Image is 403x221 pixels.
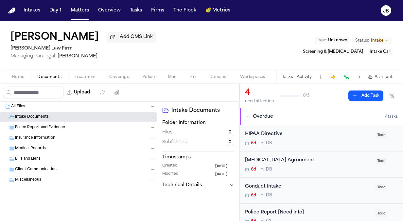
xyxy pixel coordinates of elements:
span: 6d [251,193,256,198]
span: Managing Paralegal: [10,54,56,59]
span: Modified [162,171,178,177]
span: Demand [209,74,227,80]
span: Overdue [253,113,273,120]
button: Edit service: Intake Call [368,49,393,55]
button: Edit matter name [10,31,99,43]
button: Tasks [127,5,145,16]
button: Add Task [316,72,325,82]
span: Subfolders [162,139,187,146]
button: Tasks [282,74,293,80]
span: [PERSON_NAME] [58,54,97,59]
button: Create Immediate Task [329,72,338,82]
button: Add Task [348,90,383,101]
span: Todo [376,184,387,191]
div: Conduct Intake [245,183,372,191]
span: Add CMS Link [120,34,153,40]
div: [MEDICAL_DATA] Agreement [245,157,372,164]
span: Medical Records [15,146,46,151]
input: Search files [3,87,63,98]
button: Add CMS Link [107,32,156,42]
div: Open task: Retainer Agreement [240,151,403,178]
span: Screening & [MEDICAL_DATA] [303,50,363,54]
button: crownMetrics [203,5,233,16]
span: Police [142,74,155,80]
div: 4 [245,88,274,98]
button: Edit service: Screening & Retainer [301,49,365,55]
h3: Folder Information [162,120,234,126]
span: Unknown [328,38,347,42]
span: Status: [355,38,369,43]
h3: Timestamps [162,154,234,161]
div: Police Report [Need Info] [245,209,372,216]
span: Todo [376,211,387,217]
h3: Technical Details [162,182,202,189]
span: Insurance Information [15,135,55,141]
button: [DATE] [215,171,234,177]
span: [DATE] [215,163,228,169]
span: Mail [168,74,176,80]
button: Overview [96,5,123,16]
button: Edit Type: Unknown [315,37,349,44]
span: Assistant [375,74,393,80]
span: D B [266,167,272,172]
span: Police Report and Evidence [15,125,65,131]
div: Open task: HIPAA Directive [240,125,403,151]
img: Finch Logo [8,8,16,14]
button: [DATE] [215,163,234,169]
span: 0 / 5 [303,93,310,98]
button: Intakes [21,5,43,16]
span: D B [266,193,272,198]
span: Home [12,74,24,80]
span: Client Communication [15,167,57,172]
span: [DATE] [215,171,228,177]
span: Coverage [109,74,129,80]
span: 0 [226,139,234,146]
button: Overdue4tasks [240,108,403,125]
span: 4 task s [385,114,398,119]
h2: Intake Documents [171,107,234,114]
div: Open task: Conduct Intake [240,178,403,204]
button: Activity [297,74,312,80]
button: Make a Call [342,72,351,82]
span: Todo [376,132,387,138]
button: Hide completed tasks (⌘⇧H) [386,90,398,101]
h1: [PERSON_NAME] [10,31,99,43]
button: Technical Details [162,182,234,189]
span: D B [266,141,272,146]
div: need attention [245,99,274,104]
span: 6d [251,167,256,172]
button: Assistant [368,74,393,80]
span: All Files [11,104,25,110]
span: Bills and Liens [15,156,41,162]
span: Documents [37,74,61,80]
span: Workspaces [240,74,265,80]
span: Miscellaneous [15,177,41,183]
button: Firms [149,5,167,16]
h2: [PERSON_NAME] Law Firm [10,45,156,52]
button: Day 1 [47,5,64,16]
span: 6d [251,141,256,146]
span: Intake [371,38,383,43]
span: Treatment [75,74,96,80]
span: Intake Documents [15,114,49,120]
button: Change status from Intake [352,37,393,45]
div: HIPAA Directive [245,131,372,138]
span: Fax [189,74,196,80]
button: The Flock [171,5,199,16]
button: Matters [68,5,92,16]
span: Created [162,163,177,169]
text: JB [383,9,389,13]
span: 0 [226,129,234,136]
a: Home [8,8,16,14]
span: Todo [376,158,387,164]
span: Files [162,129,172,136]
button: Upload [63,87,94,98]
span: Intake Call [370,50,391,54]
span: Metrics [212,7,230,14]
